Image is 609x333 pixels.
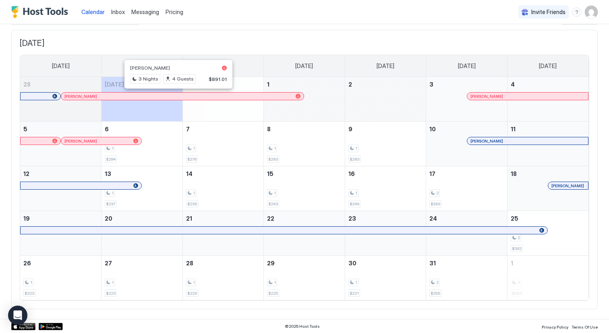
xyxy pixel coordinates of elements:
[267,126,271,132] span: 8
[264,256,345,271] a: October 29, 2025
[64,139,97,144] span: [PERSON_NAME]
[350,201,359,207] span: $246
[166,8,183,16] span: Pricing
[25,291,34,296] span: $223
[426,211,507,226] a: October 24, 2025
[511,126,516,132] span: 11
[512,246,522,251] span: $382
[20,77,101,122] td: September 28, 2025
[183,166,264,181] a: October 14, 2025
[64,139,138,144] div: [PERSON_NAME]
[507,166,588,211] td: October 18, 2025
[539,62,557,70] span: [DATE]
[345,77,426,122] td: October 2, 2025
[470,139,585,144] div: [PERSON_NAME]
[507,122,588,166] td: October 11, 2025
[39,323,63,330] a: Google Play Store
[542,322,568,331] a: Privacy Policy
[23,81,31,88] span: 28
[130,65,170,71] span: [PERSON_NAME]
[264,211,345,256] td: October 22, 2025
[426,256,507,300] td: October 31, 2025
[186,215,192,222] span: 21
[431,201,440,207] span: $369
[187,157,197,162] span: $278
[470,139,503,144] span: [PERSON_NAME]
[11,323,35,330] a: App Store
[111,8,125,16] a: Inbox
[101,77,182,92] a: September 29, 2025
[105,81,124,88] span: [DATE]
[23,170,29,177] span: 12
[267,260,275,267] span: 29
[186,260,193,267] span: 28
[182,166,264,211] td: October 14, 2025
[182,256,264,300] td: October 28, 2025
[23,215,30,222] span: 19
[542,325,568,329] span: Privacy Policy
[345,122,426,166] td: October 9, 2025
[348,260,356,267] span: 30
[345,166,426,181] a: October 16, 2025
[507,211,588,256] td: October 25, 2025
[348,170,355,177] span: 16
[106,291,116,296] span: $223
[511,170,517,177] span: 18
[267,170,273,177] span: 15
[264,166,345,211] td: October 15, 2025
[572,322,598,331] a: Terms Of Use
[470,94,585,99] div: [PERSON_NAME]
[186,170,193,177] span: 14
[187,201,197,207] span: $236
[274,280,276,285] span: 1
[209,76,227,82] span: $891.01
[125,55,159,77] a: Monday
[20,256,101,300] td: October 26, 2025
[572,7,582,17] div: menu
[345,256,426,271] a: October 30, 2025
[101,122,183,166] td: October 6, 2025
[429,215,437,222] span: 24
[511,260,513,267] span: 1
[429,81,433,88] span: 3
[369,55,402,77] a: Thursday
[264,122,345,166] td: October 8, 2025
[172,75,194,83] span: 4 Guests
[511,81,515,88] span: 4
[551,183,584,188] span: [PERSON_NAME]
[355,146,357,151] span: 1
[507,211,588,226] a: October 25, 2025
[105,215,112,222] span: 20
[507,166,588,181] a: October 18, 2025
[193,190,195,196] span: 1
[268,157,278,162] span: $283
[355,280,357,285] span: 1
[105,170,111,177] span: 13
[345,211,426,226] a: October 23, 2025
[106,157,116,162] span: $284
[193,146,195,151] span: 1
[350,157,359,162] span: $283
[101,211,182,226] a: October 20, 2025
[186,126,190,132] span: 7
[44,55,78,77] a: Sunday
[426,211,507,256] td: October 24, 2025
[264,256,345,300] td: October 29, 2025
[426,77,507,92] a: October 3, 2025
[267,215,274,222] span: 22
[355,190,357,196] span: 1
[183,211,264,226] a: October 21, 2025
[101,166,183,211] td: October 13, 2025
[30,280,32,285] span: 1
[436,190,439,196] span: 2
[182,211,264,256] td: October 21, 2025
[450,55,484,77] a: Friday
[345,122,426,137] a: October 9, 2025
[458,62,476,70] span: [DATE]
[507,122,588,137] a: October 11, 2025
[295,62,313,70] span: [DATE]
[345,211,426,256] td: October 23, 2025
[101,211,183,256] td: October 20, 2025
[436,280,439,285] span: 2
